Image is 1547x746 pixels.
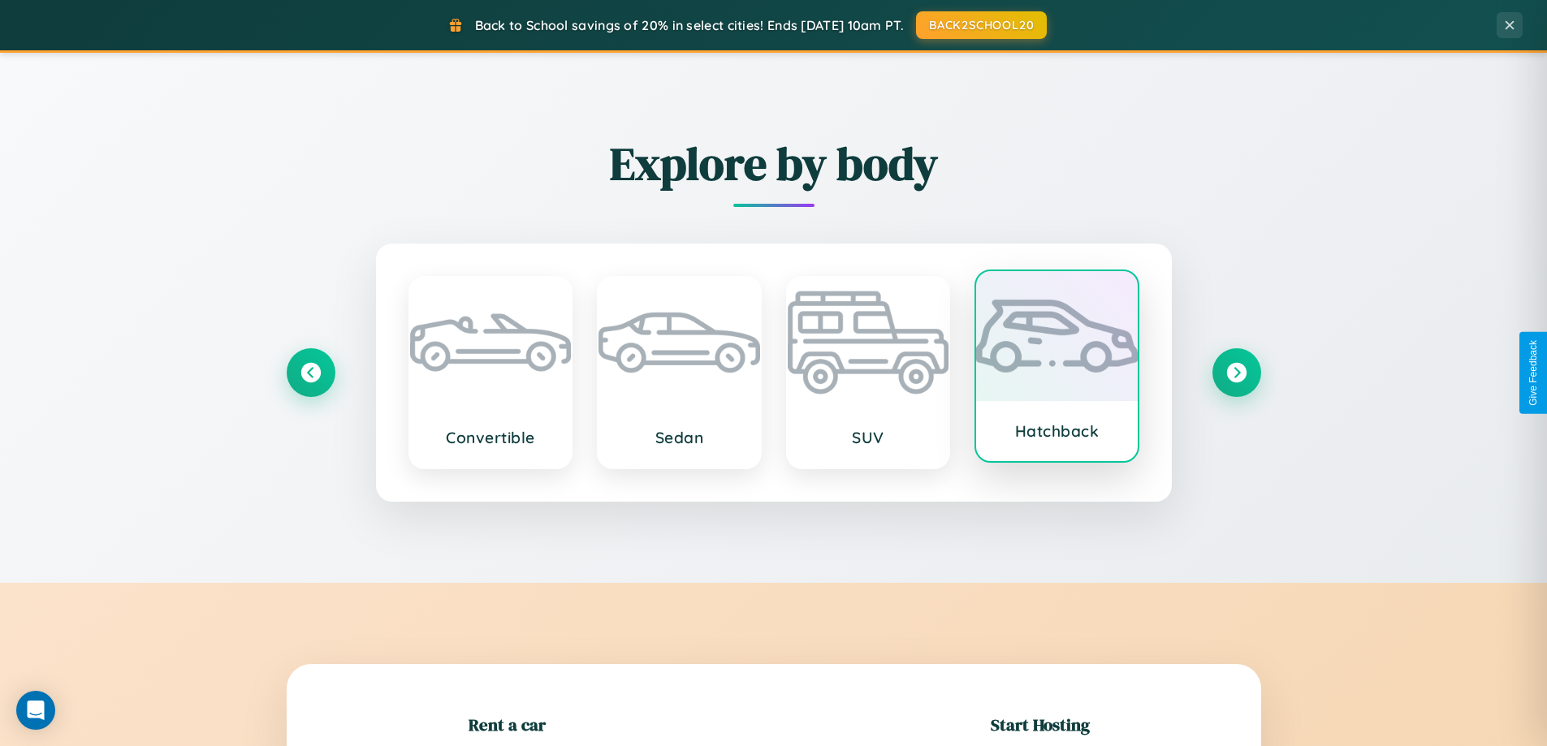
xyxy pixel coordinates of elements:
button: BACK2SCHOOL20 [916,11,1047,39]
h2: Explore by body [287,132,1261,195]
span: Back to School savings of 20% in select cities! Ends [DATE] 10am PT. [475,17,904,33]
h3: Convertible [426,428,555,447]
h3: Sedan [615,428,744,447]
h3: SUV [804,428,933,447]
h3: Hatchback [992,421,1121,441]
div: Give Feedback [1528,340,1539,406]
div: Open Intercom Messenger [16,691,55,730]
h2: Rent a car [469,713,546,736]
h2: Start Hosting [991,713,1090,736]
